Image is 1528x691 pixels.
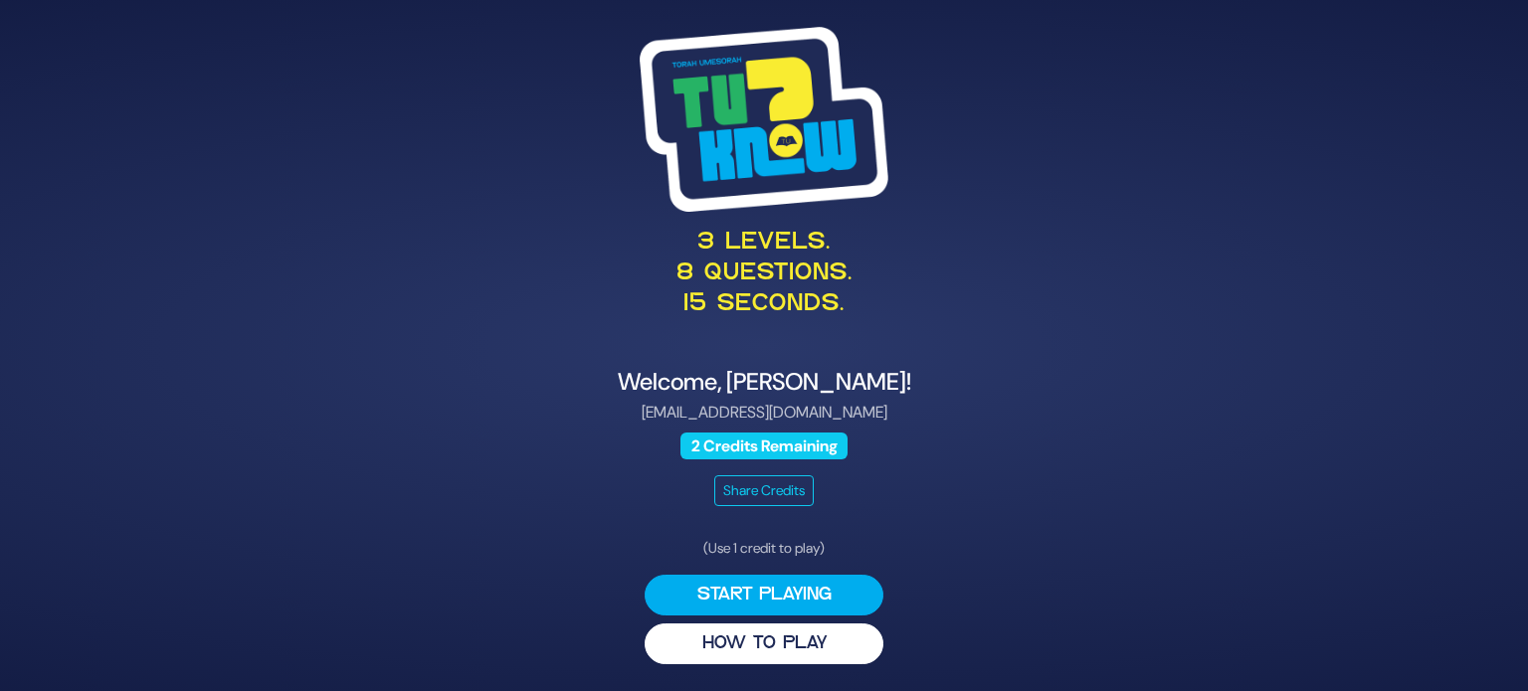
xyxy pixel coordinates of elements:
[714,475,814,506] button: Share Credits
[645,623,883,664] button: HOW TO PLAY
[645,575,883,615] button: Start Playing
[279,401,1249,425] p: [EMAIL_ADDRESS][DOMAIN_NAME]
[279,228,1249,321] p: 3 levels. 8 questions. 15 seconds.
[645,538,883,559] p: (Use 1 credit to play)
[680,432,848,459] span: 2 Credits Remaining
[279,368,1249,397] h4: Welcome, [PERSON_NAME]!
[640,27,888,212] img: Tournament Logo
